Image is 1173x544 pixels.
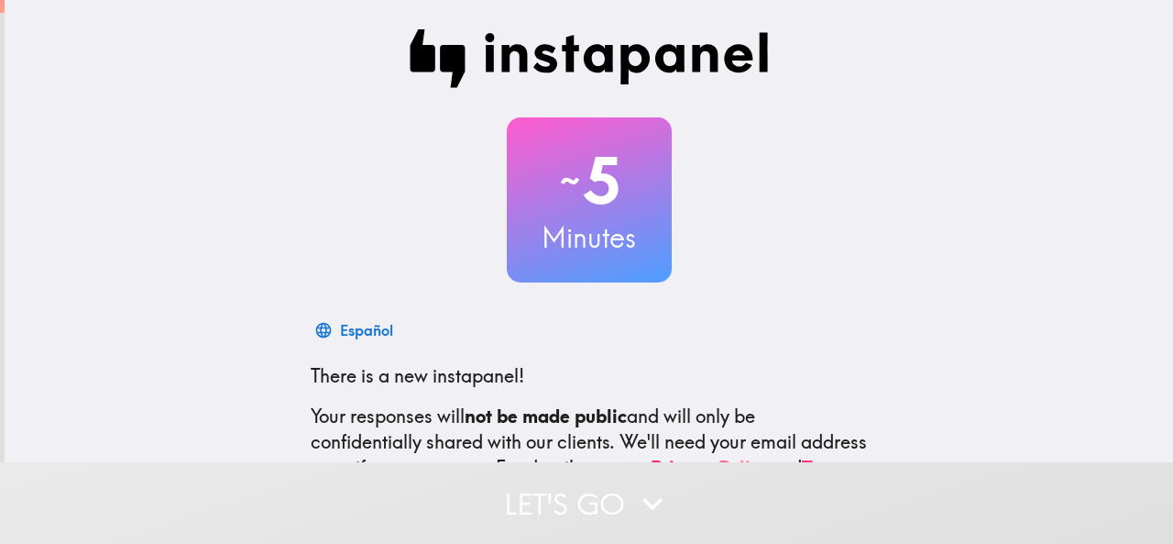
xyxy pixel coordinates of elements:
img: Instapanel [410,29,769,88]
h3: Minutes [507,218,672,257]
span: ~ [557,153,583,208]
button: Español [311,312,400,349]
b: not be made public [465,405,627,427]
p: Your responses will and will only be confidentially shared with our clients. We'll need your emai... [311,404,868,481]
div: Español [340,317,393,343]
span: There is a new instapanel! [311,364,524,387]
a: Terms [802,456,853,479]
a: Privacy Policy [651,456,770,479]
h2: 5 [507,143,672,218]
